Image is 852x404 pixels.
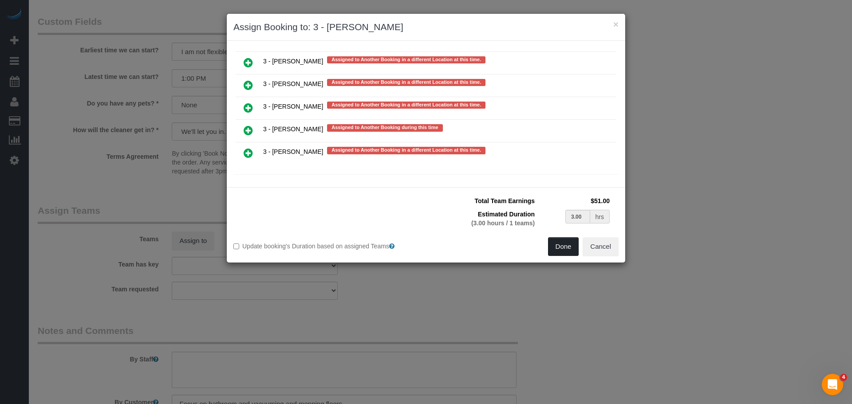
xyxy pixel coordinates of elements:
[840,374,847,381] span: 4
[433,194,537,208] td: Total Team Earnings
[263,126,323,133] span: 3 - [PERSON_NAME]
[822,374,843,395] iframe: Intercom live chat
[327,147,485,154] span: Assigned to Another Booking in a different Location at this time.
[590,210,610,224] div: hrs
[537,194,612,208] td: $51.00
[583,237,619,256] button: Cancel
[327,124,442,131] span: Assigned to Another Booking during this time
[263,149,323,156] span: 3 - [PERSON_NAME]
[435,219,535,227] div: (3.00 hours / 1 teams)
[478,211,535,218] span: Estimated Duration
[613,20,619,29] button: ×
[327,79,485,86] span: Assigned to Another Booking in a different Location at this time.
[263,103,323,110] span: 3 - [PERSON_NAME]
[327,102,485,109] span: Assigned to Another Booking in a different Location at this time.
[233,243,239,249] input: Update booking's Duration based on assigned Teams
[548,237,579,256] button: Done
[263,80,323,87] span: 3 - [PERSON_NAME]
[263,58,323,65] span: 3 - [PERSON_NAME]
[233,242,419,251] label: Update booking's Duration based on assigned Teams
[233,20,619,34] h3: Assign Booking to: 3 - [PERSON_NAME]
[327,56,485,63] span: Assigned to Another Booking in a different Location at this time.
